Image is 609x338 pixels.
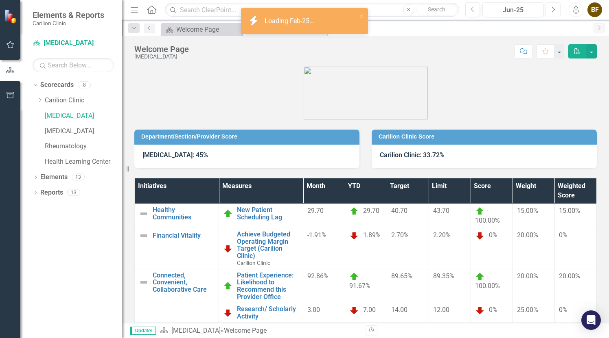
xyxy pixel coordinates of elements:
[517,272,538,280] span: 20.00%
[135,269,219,323] td: Double-Click to Edit Right Click for Context Menu
[223,308,233,318] img: Below Plan
[45,157,122,167] a: Health Learning Center
[517,231,538,239] span: 20.00%
[223,244,233,253] img: Below Plan
[428,6,445,13] span: Search
[349,206,359,216] img: On Target
[219,204,303,228] td: Double-Click to Edit Right Click for Context Menu
[517,207,538,214] span: 15.00%
[307,306,320,314] span: 3.00
[134,45,189,54] div: Welcome Page
[40,188,63,197] a: Reports
[223,281,233,291] img: On Target
[349,305,359,315] img: Below Plan
[165,3,459,17] input: Search ClearPoint...
[130,327,156,335] span: Updater
[379,134,593,140] h3: Carilion Clinic Score
[237,231,299,259] a: Achieve Budgeted Operating Margin Target (Carilion Clinic)
[307,207,324,214] span: 29.70
[391,207,407,214] span: 40.70
[134,54,189,60] div: [MEDICAL_DATA]
[349,282,370,290] span: 91.67%
[153,232,215,239] a: Financial Vitality
[45,142,122,151] a: Rheumatology
[67,189,80,196] div: 13
[237,260,270,266] span: Carilion Clinic
[153,272,215,293] a: Connected, Convenient, Collaborative Care
[45,127,122,136] a: [MEDICAL_DATA]
[475,272,485,282] img: On Target
[380,151,421,159] strong: Carilion Clinic:
[433,231,451,239] span: 2.20%
[78,82,91,89] div: 8
[45,111,122,121] a: [MEDICAL_DATA]
[489,306,497,314] span: 0%
[363,231,381,239] span: 1.89%
[163,24,240,35] a: Welcome Page
[135,228,219,269] td: Double-Click to Edit Right Click for Context Menu
[363,306,376,314] span: 7.00
[559,272,580,280] span: 20.00%
[4,9,18,24] img: ClearPoint Strategy
[517,306,538,314] span: 25.00%
[475,282,500,290] span: 100.00%
[153,206,215,221] a: Healthy Communities
[237,206,299,221] a: New Patient Scheduling Lag
[391,272,412,280] span: 89.65%
[223,209,233,219] img: On Target
[475,305,485,315] img: Below Plan
[135,204,219,228] td: Double-Click to Edit Right Click for Context Menu
[176,24,240,35] div: Welcome Page
[489,231,497,239] span: 0%
[475,206,485,216] img: On Target
[363,207,379,214] span: 29.70
[171,327,221,334] a: [MEDICAL_DATA]
[237,272,299,300] a: Patient Experience: Likelihood to Recommend this Provider Office
[307,231,326,239] span: -1.91%
[33,39,114,48] a: [MEDICAL_DATA]
[349,272,359,282] img: On Target
[391,306,407,314] span: 14.00
[304,67,428,119] img: carilion%20clinic%20logo%202.0.png
[359,11,365,21] button: close
[482,2,543,17] button: Jun-25
[559,231,567,239] span: 0%
[40,173,68,182] a: Elements
[391,231,409,239] span: 2.70%
[219,269,303,303] td: Double-Click to Edit Right Click for Context Menu
[139,231,149,240] img: Not Defined
[581,310,601,330] div: Open Intercom Messenger
[485,5,541,15] div: Jun-25
[142,151,208,159] strong: [MEDICAL_DATA]: 45%
[219,303,303,323] td: Double-Click to Edit Right Click for Context Menu
[559,207,580,214] span: 15.00%
[45,96,122,105] a: Carilion Clinic
[33,20,104,26] small: Carilion Clinic
[237,305,299,320] a: Research/ Scholarly Activity
[475,231,485,240] img: Below Plan
[40,80,74,90] a: Scorecards
[423,151,445,159] strong: 33.72%
[160,326,359,336] div: »
[224,327,267,334] div: Welcome Page
[475,217,500,224] span: 100.00%
[559,306,567,314] span: 0%
[265,17,316,26] div: Loading Feb-25...
[33,10,104,20] span: Elements & Reports
[349,231,359,240] img: Below Plan
[139,209,149,219] img: Not Defined
[433,306,449,314] span: 12.00
[219,228,303,269] td: Double-Click to Edit Right Click for Context Menu
[587,2,602,17] button: BF
[139,277,149,287] img: Not Defined
[416,4,457,15] button: Search
[72,174,85,181] div: 13
[307,272,329,280] span: 92.86%
[141,134,355,140] h3: Department/Section/Provider Score
[33,58,114,72] input: Search Below...
[433,272,454,280] span: 89.35%
[433,207,449,214] span: 43.70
